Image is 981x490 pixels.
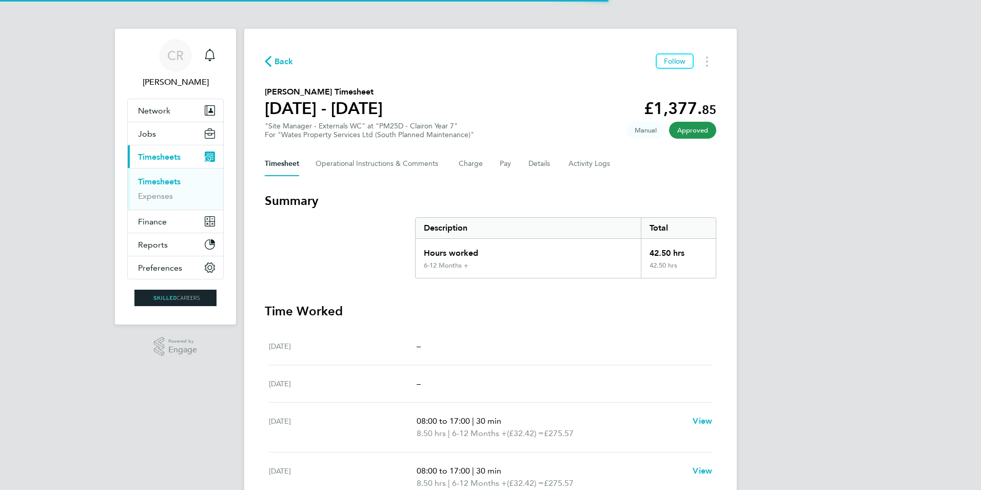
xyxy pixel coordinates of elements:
[127,76,224,88] span: Chris Roberts
[693,416,712,426] span: View
[417,341,421,351] span: –
[138,177,181,186] a: Timesheets
[417,379,421,388] span: –
[644,99,716,118] app-decimal: £1,377.
[138,106,170,116] span: Network
[127,290,224,306] a: Go to home page
[265,86,383,98] h2: [PERSON_NAME] Timesheet
[568,152,612,176] button: Activity Logs
[544,478,574,488] span: £275.57
[316,152,442,176] button: Operational Instructions & Comments
[476,416,501,426] span: 30 min
[693,465,712,477] a: View
[452,427,507,440] span: 6-12 Months +
[115,29,236,325] nav: Main navigation
[424,261,468,270] div: 6-12 Months +
[127,39,224,88] a: CR[PERSON_NAME]
[128,233,223,256] button: Reports
[128,145,223,168] button: Timesheets
[265,152,299,176] button: Timesheet
[128,168,223,210] div: Timesheets
[269,340,417,352] div: [DATE]
[507,428,544,438] span: (£32.42) =
[138,240,168,250] span: Reports
[693,415,712,427] a: View
[641,239,716,261] div: 42.50 hrs
[167,49,184,62] span: CR
[265,303,716,319] h3: Time Worked
[528,152,552,176] button: Details
[472,416,474,426] span: |
[448,428,450,438] span: |
[417,428,446,438] span: 8.50 hrs
[138,217,167,227] span: Finance
[168,346,197,354] span: Engage
[500,152,512,176] button: Pay
[507,478,544,488] span: (£32.42) =
[168,337,197,346] span: Powered by
[269,378,417,390] div: [DATE]
[459,152,483,176] button: Charge
[138,152,181,162] span: Timesheets
[626,122,665,139] span: This timesheet was manually created.
[265,122,474,139] div: "Site Manager - Externals WC" at "PM25D - Clairon Year 7"
[128,210,223,233] button: Finance
[128,256,223,279] button: Preferences
[452,477,507,489] span: 6-12 Months +
[448,478,450,488] span: |
[128,122,223,145] button: Jobs
[154,337,198,356] a: Powered byEngage
[693,466,712,476] span: View
[472,466,474,476] span: |
[698,53,716,69] button: Timesheets Menu
[138,129,156,139] span: Jobs
[265,193,716,209] h3: Summary
[669,122,716,139] span: This timesheet has been approved.
[417,478,446,488] span: 8.50 hrs
[138,263,182,273] span: Preferences
[138,191,173,201] a: Expenses
[544,428,574,438] span: £275.57
[664,56,685,66] span: Follow
[269,415,417,440] div: [DATE]
[656,53,694,69] button: Follow
[417,416,470,426] span: 08:00 to 17:00
[641,261,716,278] div: 42.50 hrs
[265,98,383,119] h1: [DATE] - [DATE]
[415,217,716,278] div: Summary
[416,239,641,261] div: Hours worked
[265,55,293,68] button: Back
[269,465,417,489] div: [DATE]
[128,99,223,122] button: Network
[702,102,716,117] span: 85
[417,466,470,476] span: 08:00 to 17:00
[274,55,293,68] span: Back
[134,290,217,306] img: skilledcareers-logo-retina.png
[476,466,501,476] span: 30 min
[265,130,474,139] div: For "Wates Property Services Ltd (South Planned Maintenance)"
[416,218,641,238] div: Description
[641,218,716,238] div: Total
